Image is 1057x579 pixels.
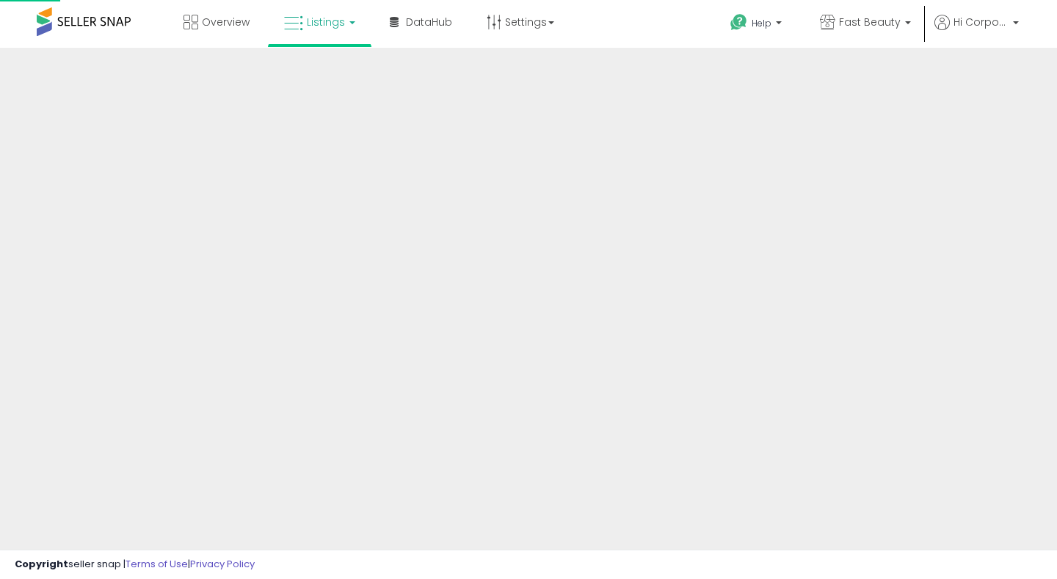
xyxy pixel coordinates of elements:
div: seller snap | | [15,558,255,572]
span: Hi Corporate [954,15,1009,29]
a: Terms of Use [126,557,188,571]
a: Help [719,2,796,48]
a: Hi Corporate [934,15,1019,48]
span: Help [752,17,771,29]
span: Fast Beauty [839,15,901,29]
i: Get Help [730,13,748,32]
span: Overview [202,15,250,29]
span: Listings [307,15,345,29]
strong: Copyright [15,557,68,571]
span: DataHub [406,15,452,29]
a: Privacy Policy [190,557,255,571]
